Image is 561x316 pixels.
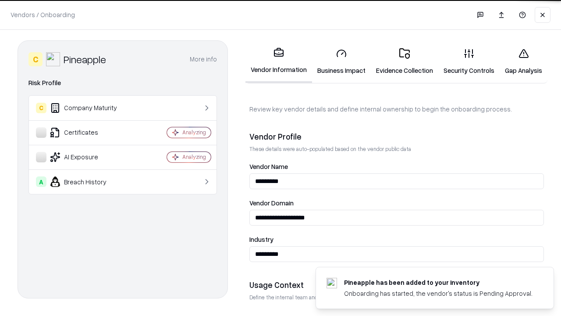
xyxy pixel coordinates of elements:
div: Analyzing [182,129,206,136]
a: Business Impact [312,41,371,82]
p: These details were auto-populated based on the vendor public data [249,145,544,153]
label: Vendor Name [249,163,544,170]
img: pineappleenergy.com [327,278,337,288]
div: Risk Profile [28,78,217,88]
div: Company Maturity [36,103,141,113]
div: Usage Context [249,280,544,290]
div: AI Exposure [36,152,141,162]
label: Vendor Domain [249,200,544,206]
div: A [36,176,46,187]
div: Breach History [36,176,141,187]
div: Certificates [36,127,141,138]
label: Industry [249,236,544,243]
div: C [36,103,46,113]
p: Define the internal team and reason for using this vendor. This helps assess business relevance a... [249,294,544,301]
a: Security Controls [438,41,500,82]
p: Review key vendor details and define internal ownership to begin the onboarding process. [249,104,544,114]
img: Pineapple [46,52,60,66]
a: Evidence Collection [371,41,438,82]
div: Onboarding has started, the vendor's status is Pending Approval. [344,289,533,298]
div: Pineapple [64,52,106,66]
p: Vendors / Onboarding [11,10,75,19]
a: Gap Analysis [500,41,547,82]
div: Pineapple has been added to your inventory [344,278,533,287]
div: Vendor Profile [249,131,544,142]
div: Analyzing [182,153,206,161]
a: Vendor Information [245,40,312,83]
div: C [28,52,43,66]
button: More info [190,51,217,67]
